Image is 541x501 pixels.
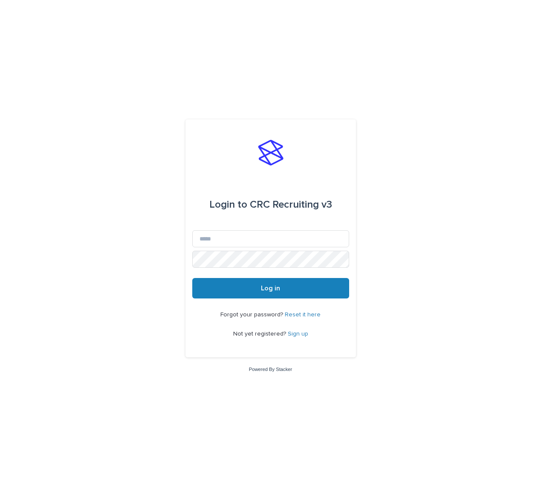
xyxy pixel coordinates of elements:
span: Not yet registered? [233,331,288,337]
img: stacker-logo-s-only.png [258,140,284,165]
a: Reset it here [285,312,321,318]
a: Powered By Stacker [249,367,292,372]
div: CRC Recruiting v3 [209,193,332,217]
button: Log in [192,278,349,298]
a: Sign up [288,331,308,337]
span: Log in [261,285,280,292]
span: Login to [209,200,247,210]
span: Forgot your password? [220,312,285,318]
